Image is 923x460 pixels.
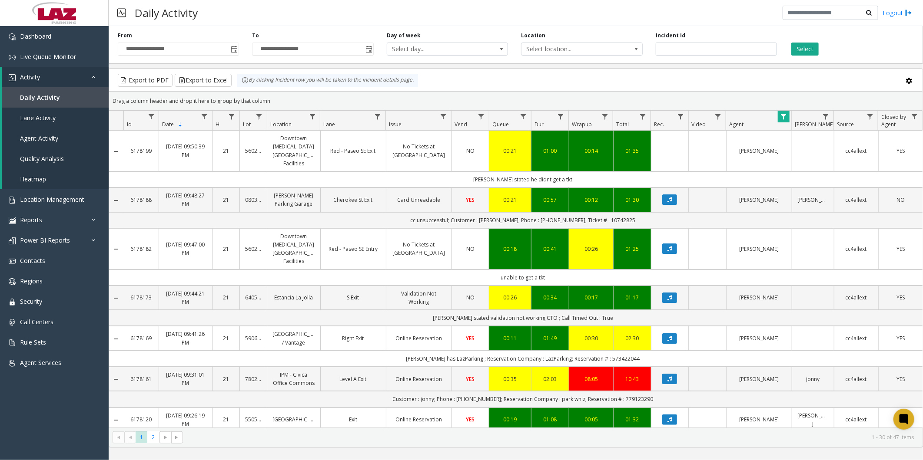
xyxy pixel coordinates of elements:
div: By clicking Incident row you will be taken to the incident details page. [237,74,418,87]
div: 01:49 [537,334,564,342]
button: Select [791,43,819,56]
a: cc4allext [840,147,873,155]
a: [DATE] 09:48:27 PM [164,191,206,208]
a: 21 [218,245,234,253]
a: 01:00 [537,147,564,155]
span: Activity [20,73,40,81]
div: 00:11 [495,334,526,342]
a: cc4allext [840,375,873,383]
a: [PERSON_NAME] [732,415,787,424]
a: cc4allext [840,293,873,302]
a: Parker Filter Menu [820,111,832,122]
a: 00:19 [495,415,526,424]
a: 01:30 [619,196,646,204]
a: 00:34 [537,293,564,302]
a: Queue Filter Menu [517,111,529,122]
a: Estancia La Jolla [272,293,315,302]
span: Agent [729,121,744,128]
a: Date Filter Menu [198,111,210,122]
a: 00:35 [495,375,526,383]
a: Online Reservation [392,375,446,383]
span: YES [466,196,475,204]
a: YES [884,375,917,383]
td: Customer : jonny; Phone : [PHONE_NUMBER]; Reservation Company : park whiz; Reservation # : 779123290 [123,391,923,407]
a: 00:21 [495,147,526,155]
span: NO [466,245,475,253]
a: Rec. Filter Menu [674,111,686,122]
a: Online Reservation [392,334,446,342]
a: 01:17 [619,293,646,302]
img: 'icon' [9,54,16,61]
div: 00:14 [574,147,608,155]
a: [PERSON_NAME] J [797,411,829,428]
a: Collapse Details [109,335,123,342]
a: cc4allext [840,415,873,424]
img: 'icon' [9,237,16,244]
img: logout [905,8,912,17]
a: [DATE] 09:50:39 PM [164,142,206,159]
a: Daily Activity [2,87,109,108]
td: unable to get a tkt [123,269,923,286]
span: Live Queue Monitor [20,53,76,61]
td: cc unsuccessful; Customer : [PERSON_NAME]; Phone : [PHONE_NUMBER]; Ticket # : 10742825 [123,212,923,228]
span: Total [616,121,629,128]
a: YES [457,196,484,204]
span: Lane Activity [20,114,56,122]
a: YES [884,334,917,342]
span: Daily Activity [20,93,60,102]
span: Dashboard [20,32,51,40]
span: Select location... [521,43,618,55]
div: 00:41 [537,245,564,253]
span: Lane [323,121,335,128]
a: No Tickets at [GEOGRAPHIC_DATA] [392,142,446,159]
span: YES [466,335,475,342]
label: Incident Id [656,32,685,39]
a: 6178120 [129,415,154,424]
a: Agent Activity [2,128,109,148]
span: YES [466,416,475,423]
a: Red - Paseo SE Exit [326,147,381,155]
span: YES [466,375,475,383]
a: YES [457,334,484,342]
a: 21 [218,334,234,342]
a: Exit [326,415,381,424]
img: 'icon' [9,258,16,265]
a: [GEOGRAPHIC_DATA] [272,415,315,424]
div: 00:05 [574,415,608,424]
a: 00:30 [574,334,608,342]
a: 10:43 [619,375,646,383]
a: cc4allext [840,196,873,204]
a: YES [884,147,917,155]
a: Source Filter Menu [864,111,876,122]
a: 00:26 [574,245,608,253]
a: 00:17 [574,293,608,302]
span: Go to the next page [159,431,171,444]
span: Go to the last page [171,431,183,444]
a: 21 [218,375,234,383]
a: Wrapup Filter Menu [599,111,611,122]
a: 00:12 [574,196,608,204]
a: Total Filter Menu [637,111,649,122]
a: YES [884,293,917,302]
a: Online Reservation [392,415,446,424]
a: NO [457,245,484,253]
span: Heatmap [20,175,46,183]
a: Validation Not Working [392,289,446,306]
img: 'icon' [9,319,16,326]
td: [PERSON_NAME] has LazParking ; Reservation Company : LazParking; Reservation # : 573422044 [123,351,923,367]
label: To [252,32,259,39]
img: pageIcon [117,2,126,23]
a: Closed by Agent Filter Menu [909,111,920,122]
a: 08:05 [574,375,608,383]
span: Lot [243,121,251,128]
a: H Filter Menu [226,111,238,122]
div: 02:03 [537,375,564,383]
a: YES [457,375,484,383]
div: 01:25 [619,245,646,253]
a: Activity [2,67,109,87]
